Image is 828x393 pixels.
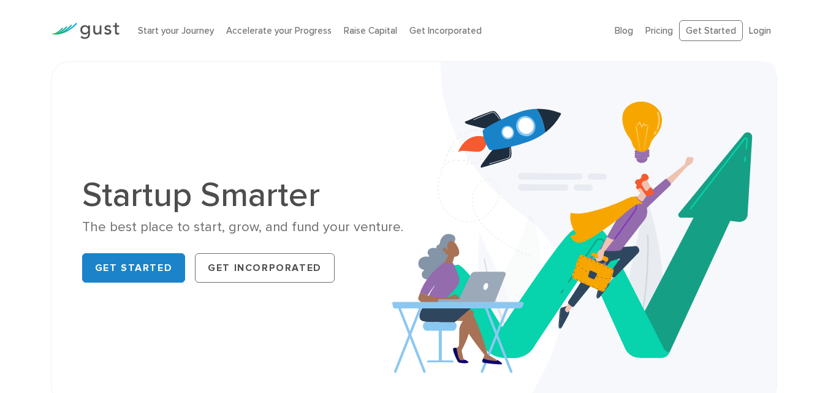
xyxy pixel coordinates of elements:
a: Start your Journey [138,25,214,36]
a: Get Started [82,253,186,283]
a: Blog [615,25,633,36]
img: Gust Logo [51,23,120,39]
a: Accelerate your Progress [226,25,332,36]
a: Get Incorporated [409,25,482,36]
a: Raise Capital [344,25,397,36]
h1: Startup Smarter [82,178,405,212]
a: Get Started [679,20,743,42]
a: Login [749,25,771,36]
a: Pricing [645,25,673,36]
div: The best place to start, grow, and fund your venture. [82,218,405,236]
a: Get Incorporated [195,253,335,283]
